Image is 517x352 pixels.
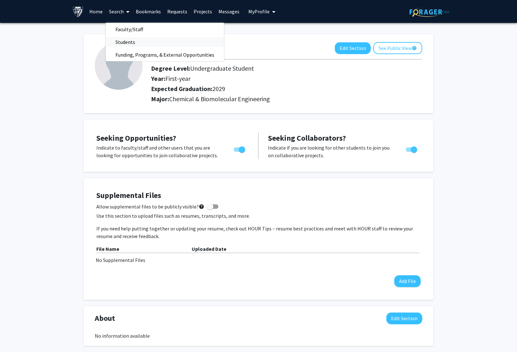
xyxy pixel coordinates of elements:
[96,203,204,210] span: Allow supplemental files to be publicly visible?
[164,0,190,23] a: Requests
[96,212,421,220] p: Use this section to upload files such as resumes, transcripts, and more.
[106,48,224,61] span: Funding, Programs, & External Opportunities
[386,313,422,324] button: Edit About
[96,191,421,200] h4: Supplemental Files
[268,133,346,143] span: Seeking Collaborators?
[190,64,254,72] span: Undergraduate Student
[403,144,421,153] div: Toggle
[5,323,27,347] iframe: Chat
[106,23,153,36] span: Faculty/Staff
[151,75,387,82] h2: Year:
[412,44,417,52] mat-icon: help
[86,0,106,23] a: Home
[72,6,84,17] img: Johns Hopkins University Logo
[96,133,176,143] span: Seeking Opportunities?
[133,0,164,23] a: Bookmarks
[373,42,422,54] button: See Public View
[151,95,422,103] h2: Major:
[95,332,422,340] div: No information available
[192,246,226,252] b: Uploaded Date
[95,42,142,90] img: Profile Picture
[106,36,145,48] span: Students
[151,85,387,93] h2: Expected Graduation:
[335,42,371,54] button: Edit Section
[96,246,119,252] b: File Name
[96,225,421,240] p: If you need help putting together or updating your resume, check out HOUR Tips – resume best prac...
[231,144,249,153] div: Toggle
[394,275,421,287] button: Add File
[268,144,394,159] p: Indicate if you are looking for other students to join you on collaborative projects.
[410,7,449,17] img: ForagerOne Logo
[151,65,387,72] h2: Degree Level:
[169,95,270,103] span: Chemical & Biomolecular Engineering
[95,313,115,324] span: About
[106,25,224,34] a: Faculty/Staff
[96,256,421,264] div: No Supplemental Files
[96,144,222,159] p: Indicate to faculty/staff and other users that you are looking for opportunities to join collabor...
[215,0,243,23] a: Messages
[212,85,225,93] span: 2029
[190,0,215,23] a: Projects
[165,74,190,82] span: First-year
[199,203,204,210] mat-icon: help
[106,50,224,60] a: Funding, Programs, & External Opportunities
[106,0,133,23] a: Search
[106,37,224,47] a: Students
[248,8,270,15] span: My Profile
